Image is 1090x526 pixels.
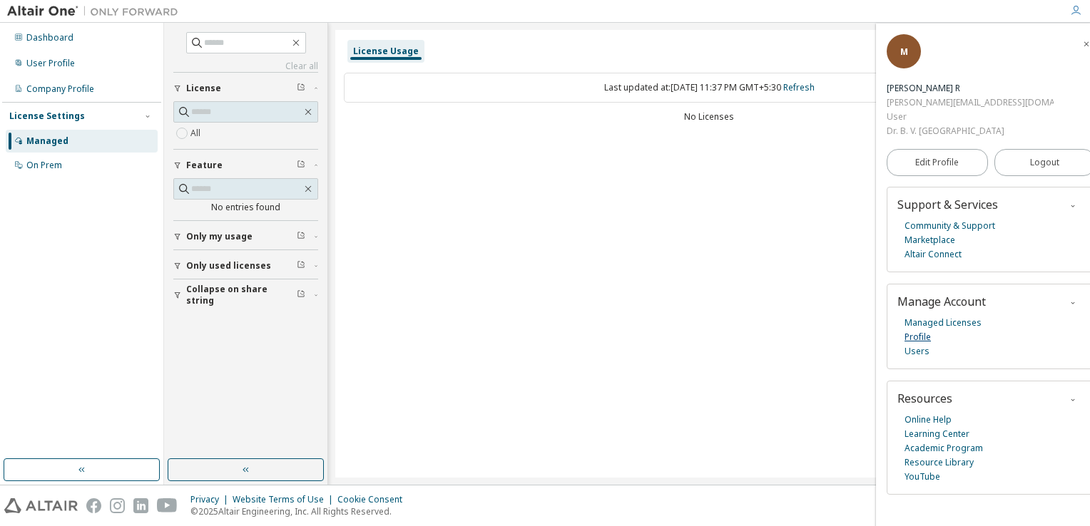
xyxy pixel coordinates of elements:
span: Support & Services [897,197,998,212]
a: Learning Center [905,427,969,441]
div: Managed [26,135,68,147]
span: Clear filter [297,83,305,94]
img: facebook.svg [86,498,101,513]
img: Altair One [7,4,185,19]
a: Refresh [783,81,815,93]
span: Clear filter [297,260,305,272]
span: M [900,46,908,58]
div: License Settings [9,110,85,122]
div: No entries found [173,202,318,213]
button: License [173,73,318,104]
span: Manage Account [897,294,986,309]
div: Cookie Consent [337,494,411,505]
div: Company Profile [26,83,94,95]
div: User Profile [26,58,75,69]
div: Last updated at: [DATE] 11:37 PM GMT+5:30 [344,73,1074,103]
span: Only used licenses [186,260,271,272]
span: Clear filter [297,231,305,242]
label: All [190,125,203,142]
a: Edit Profile [887,149,988,176]
a: Users [905,344,929,359]
img: youtube.svg [157,498,178,513]
div: License Usage [353,46,419,57]
div: Website Terms of Use [233,494,337,505]
span: Clear filter [297,160,305,171]
button: Only my usage [173,221,318,252]
div: [PERSON_NAME][EMAIL_ADDRESS][DOMAIN_NAME] [887,96,1054,110]
a: Community & Support [905,219,995,233]
img: altair_logo.svg [4,498,78,513]
button: Collapse on share string [173,279,318,311]
div: MUTHALAGU R [887,81,1054,96]
button: Feature [173,150,318,181]
div: Privacy [190,494,233,505]
a: Online Help [905,413,952,427]
div: No Licenses [344,111,1074,123]
a: Altair Connect [905,247,962,262]
span: Clear filter [297,289,305,301]
a: Managed Licenses [905,316,982,330]
a: Profile [905,330,931,344]
span: Edit Profile [915,157,959,168]
a: Clear all [173,61,318,72]
span: Only my usage [186,231,253,242]
button: Only used licenses [173,250,318,282]
a: Academic Program [905,441,983,455]
span: Resources [897,391,952,406]
div: Dashboard [26,32,73,43]
span: Collapse on share string [186,284,297,306]
img: linkedin.svg [133,498,148,513]
img: instagram.svg [110,498,125,513]
span: License [186,83,221,94]
a: Resource Library [905,455,974,470]
div: Dr. B. V. [GEOGRAPHIC_DATA] [887,124,1054,138]
div: On Prem [26,160,62,171]
a: YouTube [905,470,940,484]
span: Logout [1030,155,1059,170]
span: Feature [186,160,223,171]
div: User [887,110,1054,124]
a: Marketplace [905,233,955,247]
p: © 2025 Altair Engineering, Inc. All Rights Reserved. [190,505,411,517]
